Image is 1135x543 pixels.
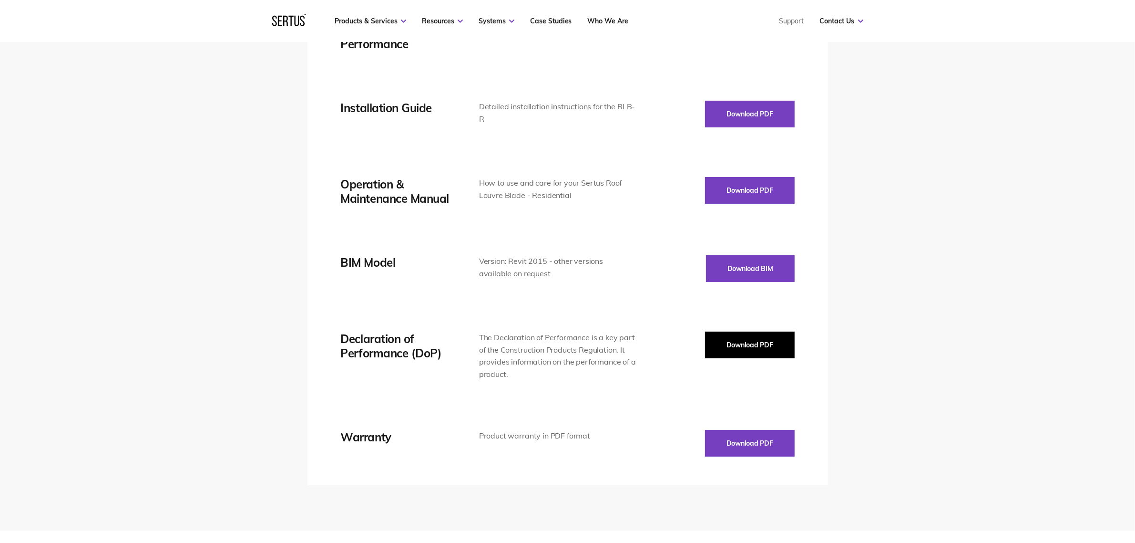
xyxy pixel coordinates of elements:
div: Declaration of Performance (DoP) [341,332,450,360]
a: Who We Are [588,17,629,25]
button: Download PDF [705,101,795,127]
button: Download PDF [705,177,795,204]
a: Systems [479,17,514,25]
a: Support [779,17,804,25]
a: Products & Services [335,17,406,25]
a: Case Studies [530,17,572,25]
div: Detailed installation instructions for the RLB-R [479,101,637,125]
div: The Declaration of Performance is a key part of the Construction Products Regulation. It provides... [479,332,637,380]
div: BIM Model [341,255,450,270]
button: Download PDF [705,332,795,358]
button: Download PDF [705,430,795,457]
div: Operation & Maintenance Manual [341,177,450,206]
iframe: Chat Widget [964,433,1135,543]
div: Version: Revit 2015 - other versions available on request [479,255,637,280]
div: How to use and care for your Sertus Roof Louvre Blade - Residential [479,177,637,201]
div: Warranty [341,430,450,444]
div: Installation Guide [341,101,450,115]
div: Product warranty in PDF format [479,430,637,442]
button: Download BIM [706,255,795,282]
a: Resources [422,17,463,25]
a: Contact Us [820,17,863,25]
